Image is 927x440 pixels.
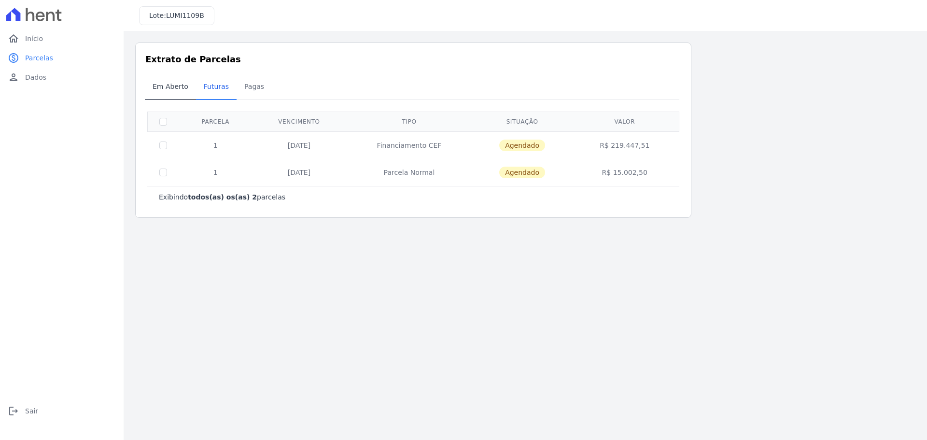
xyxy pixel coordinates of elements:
[25,34,43,43] span: Início
[145,75,196,100] a: Em Aberto
[4,401,120,421] a: logoutSair
[188,193,257,201] b: todos(as) os(as) 2
[4,68,120,87] a: personDados
[346,112,472,131] th: Tipo
[179,159,253,186] td: 1
[253,131,346,159] td: [DATE]
[8,71,19,83] i: person
[499,140,545,151] span: Agendado
[166,12,204,19] span: LUMI1109B
[239,77,270,96] span: Pagas
[196,75,237,100] a: Futuras
[145,53,681,66] h3: Extrato de Parcelas
[8,52,19,64] i: paid
[253,159,346,186] td: [DATE]
[237,75,272,100] a: Pagas
[4,29,120,48] a: homeInício
[572,159,677,186] td: R$ 15.002,50
[8,33,19,44] i: home
[346,159,472,186] td: Parcela Normal
[147,77,194,96] span: Em Aberto
[25,406,38,416] span: Sair
[179,131,253,159] td: 1
[198,77,235,96] span: Futuras
[149,11,204,21] h3: Lote:
[253,112,346,131] th: Vencimento
[8,405,19,417] i: logout
[25,53,53,63] span: Parcelas
[572,112,677,131] th: Valor
[473,112,572,131] th: Situação
[4,48,120,68] a: paidParcelas
[572,131,677,159] td: R$ 219.447,51
[25,72,46,82] span: Dados
[179,112,253,131] th: Parcela
[159,192,285,202] p: Exibindo parcelas
[499,167,545,178] span: Agendado
[346,131,472,159] td: Financiamento CEF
